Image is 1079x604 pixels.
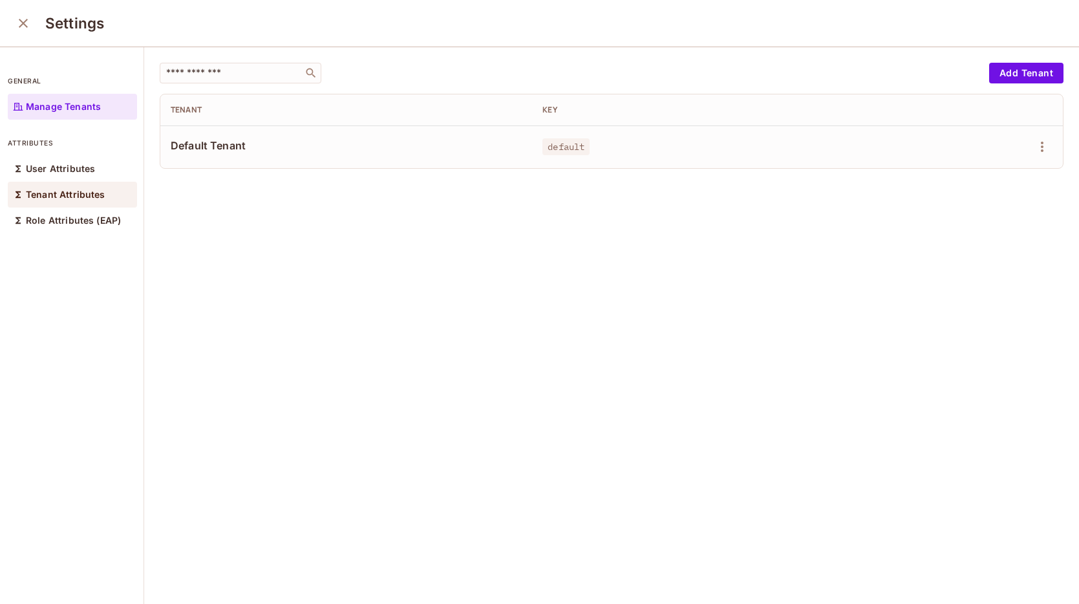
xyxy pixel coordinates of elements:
div: Key [542,105,893,115]
div: Tenant [171,105,522,115]
p: Role Attributes (EAP) [26,215,121,226]
button: Add Tenant [989,63,1063,83]
p: general [8,76,137,86]
button: close [10,10,36,36]
h3: Settings [45,14,104,32]
p: attributes [8,138,137,148]
p: User Attributes [26,164,95,174]
span: Default Tenant [171,138,522,153]
p: Tenant Attributes [26,189,105,200]
p: Manage Tenants [26,102,101,112]
span: default [542,138,590,155]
